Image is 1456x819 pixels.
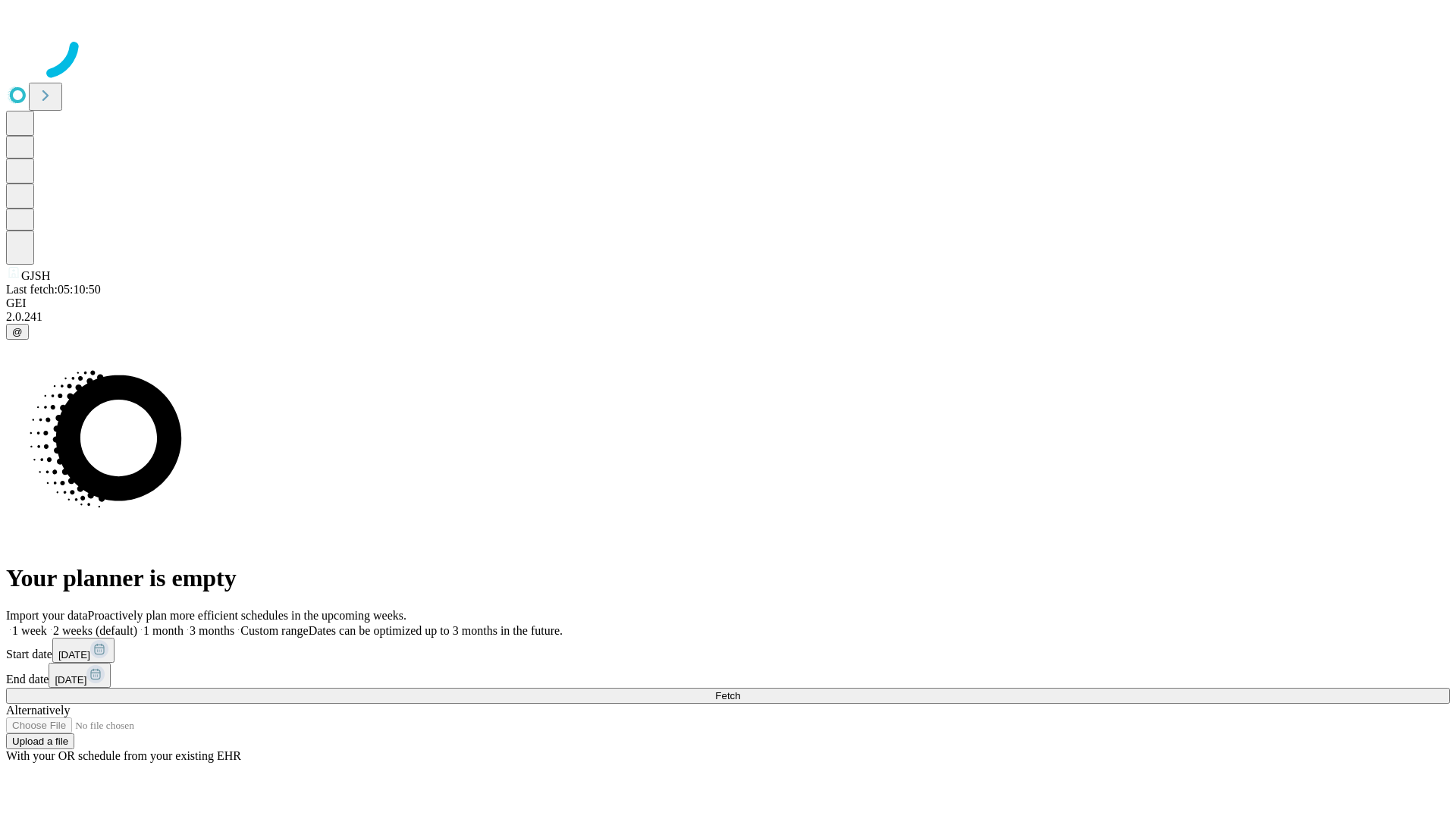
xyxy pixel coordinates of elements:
[6,324,29,340] button: @
[6,283,101,296] span: Last fetch: 05:10:50
[58,649,90,661] span: [DATE]
[6,297,1450,310] div: GEI
[309,624,563,637] span: Dates can be optimized up to 3 months in the future.
[715,690,740,701] span: Fetch
[190,624,234,637] span: 3 months
[6,564,1450,592] h1: Your planner is empty
[6,733,74,749] button: Upload a file
[240,624,308,637] span: Custom range
[6,688,1450,704] button: Fetch
[55,674,86,686] span: [DATE]
[21,269,50,282] span: GJSH
[52,638,115,663] button: [DATE]
[6,663,1450,688] div: End date
[49,663,111,688] button: [DATE]
[6,704,70,717] span: Alternatively
[6,638,1450,663] div: Start date
[6,749,241,762] span: With your OR schedule from your existing EHR
[6,609,88,622] span: Import your data
[53,624,137,637] span: 2 weeks (default)
[12,326,23,337] span: @
[12,624,47,637] span: 1 week
[88,609,406,622] span: Proactively plan more efficient schedules in the upcoming weeks.
[6,310,1450,324] div: 2.0.241
[143,624,184,637] span: 1 month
